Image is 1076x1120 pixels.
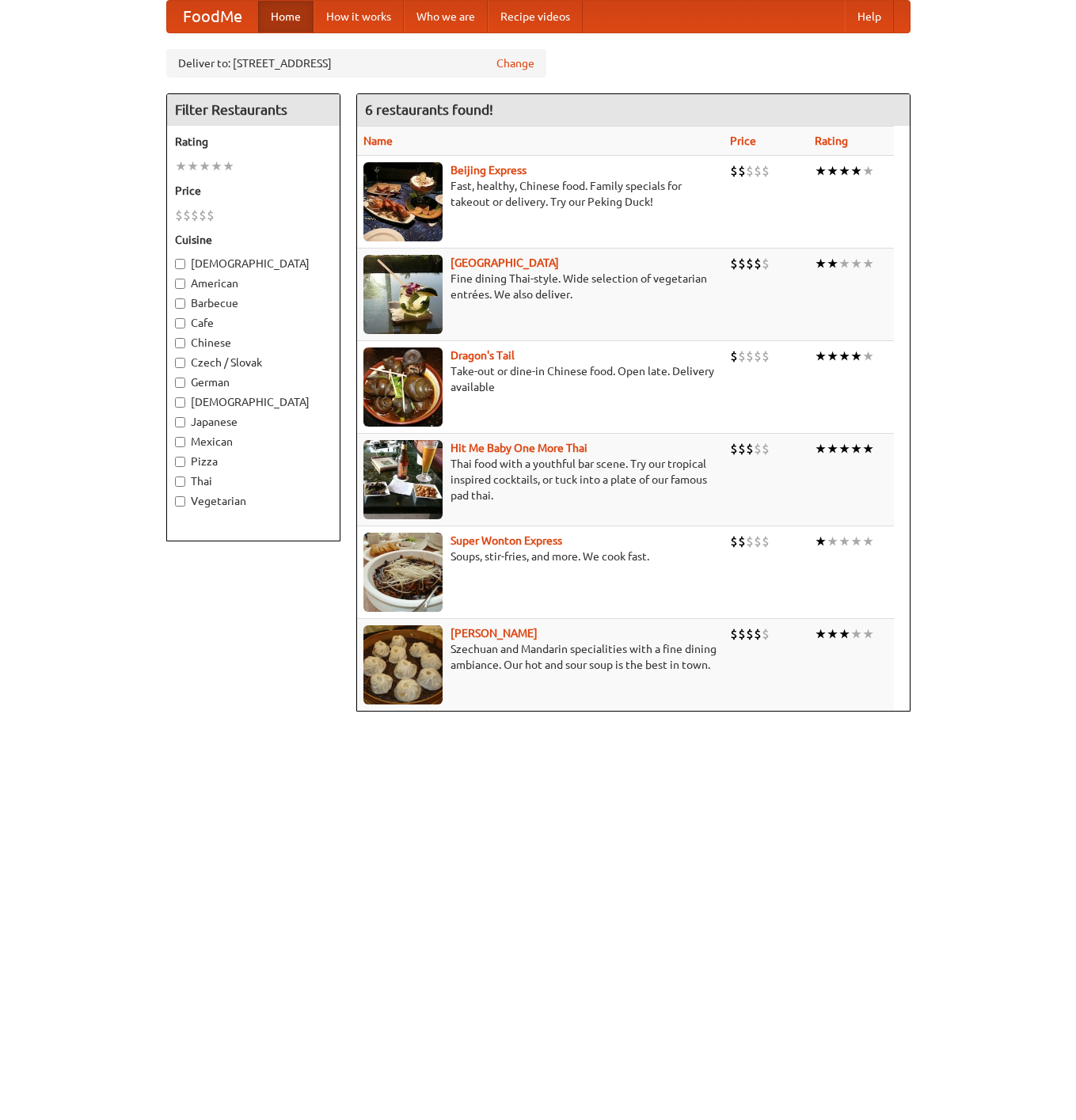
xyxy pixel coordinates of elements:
li: $ [762,533,770,550]
li: ★ [850,347,862,365]
h5: Rating [175,134,332,150]
label: German [175,374,332,390]
input: Thai [175,476,185,487]
li: $ [730,162,738,180]
li: ★ [815,255,827,272]
input: Pizza [175,457,185,467]
li: $ [762,162,770,180]
li: ★ [827,625,838,643]
input: [DEMOGRAPHIC_DATA] [175,397,185,408]
li: $ [746,440,754,457]
label: Japanese [175,414,332,430]
input: [DEMOGRAPHIC_DATA] [175,259,185,269]
li: ★ [838,533,850,550]
li: $ [754,162,762,180]
a: Change [496,55,534,71]
div: Deliver to: [STREET_ADDRESS] [166,49,546,78]
li: ★ [222,158,234,175]
li: ★ [827,440,838,457]
li: $ [191,207,199,224]
li: ★ [815,162,827,180]
a: How it works [314,1,404,32]
li: $ [754,625,762,643]
input: Czech / Slovak [175,358,185,368]
label: Czech / Slovak [175,355,332,370]
li: $ [746,347,754,365]
li: ★ [815,625,827,643]
a: FoodMe [167,1,258,32]
label: Chinese [175,335,332,351]
label: Barbecue [175,295,332,311]
li: $ [183,207,191,224]
li: ★ [187,158,199,175]
input: Japanese [175,417,185,427]
li: $ [746,625,754,643]
li: $ [207,207,215,224]
label: American [175,275,332,291]
li: $ [730,625,738,643]
li: ★ [815,440,827,457]
li: $ [746,533,754,550]
li: $ [762,440,770,457]
a: [GEOGRAPHIC_DATA] [451,256,559,269]
li: $ [738,162,746,180]
b: Hit Me Baby One More Thai [451,442,587,454]
li: ★ [175,158,187,175]
li: $ [746,255,754,272]
li: $ [754,440,762,457]
li: ★ [815,347,827,365]
li: ★ [827,255,838,272]
img: superwonton.jpg [363,533,443,612]
a: Beijing Express [451,164,527,177]
li: ★ [838,162,850,180]
ng-pluralize: 6 restaurants found! [365,102,493,117]
h5: Cuisine [175,232,332,248]
label: Cafe [175,315,332,331]
img: satay.jpg [363,255,443,334]
img: beijing.jpg [363,162,443,241]
li: ★ [862,625,874,643]
li: $ [730,255,738,272]
p: Fast, healthy, Chinese food. Family specials for takeout or delivery. Try our Peking Duck! [363,178,718,210]
li: ★ [850,625,862,643]
li: $ [730,347,738,365]
label: Vegetarian [175,493,332,509]
li: $ [746,162,754,180]
li: $ [730,440,738,457]
a: Who we are [404,1,488,32]
img: shandong.jpg [363,625,443,704]
h4: Filter Restaurants [167,94,340,126]
li: ★ [838,255,850,272]
a: [PERSON_NAME] [451,627,538,640]
input: American [175,279,185,289]
li: $ [762,347,770,365]
input: Barbecue [175,298,185,309]
li: ★ [850,533,862,550]
li: ★ [838,625,850,643]
label: [DEMOGRAPHIC_DATA] [175,256,332,271]
li: $ [738,440,746,457]
img: dragon.jpg [363,347,443,427]
a: Dragon's Tail [451,349,515,362]
li: ★ [827,162,838,180]
li: $ [762,625,770,643]
a: Price [730,135,756,147]
p: Thai food with a youthful bar scene. Try our tropical inspired cocktails, or tuck into a plate of... [363,456,718,503]
a: Rating [815,135,848,147]
input: Vegetarian [175,496,185,507]
li: ★ [211,158,222,175]
p: Soups, stir-fries, and more. We cook fast. [363,549,718,564]
li: ★ [862,255,874,272]
input: Mexican [175,437,185,447]
li: $ [754,255,762,272]
a: Help [845,1,894,32]
input: Chinese [175,338,185,348]
li: $ [754,533,762,550]
img: babythai.jpg [363,440,443,519]
label: Pizza [175,454,332,469]
li: ★ [850,440,862,457]
a: Super Wonton Express [451,534,562,547]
